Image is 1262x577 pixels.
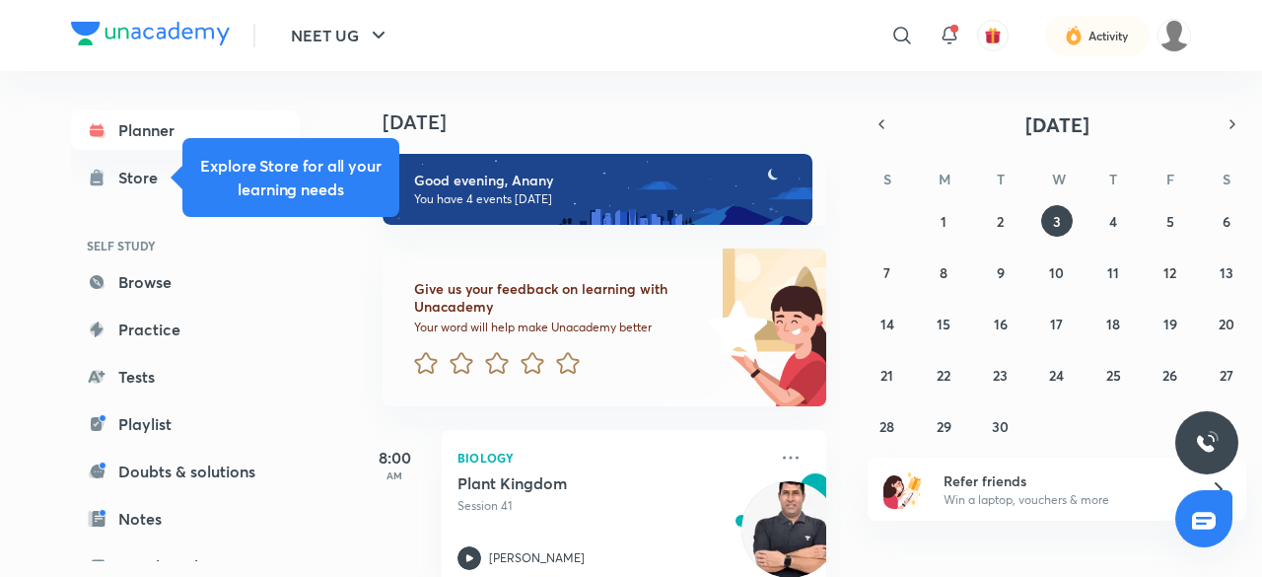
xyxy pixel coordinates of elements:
a: Notes [71,499,300,539]
button: avatar [977,20,1009,51]
button: September 2, 2025 [985,205,1017,237]
abbr: September 6, 2025 [1223,212,1230,231]
button: September 13, 2025 [1211,256,1242,288]
abbr: September 15, 2025 [937,315,950,333]
abbr: September 20, 2025 [1219,315,1234,333]
button: September 17, 2025 [1041,308,1073,339]
abbr: Saturday [1223,170,1230,188]
img: activity [1065,24,1083,47]
button: September 9, 2025 [985,256,1017,288]
button: September 1, 2025 [928,205,959,237]
button: September 4, 2025 [1097,205,1129,237]
button: September 29, 2025 [928,410,959,442]
abbr: September 19, 2025 [1163,315,1177,333]
abbr: September 24, 2025 [1049,366,1064,385]
p: Your word will help make Unacademy better [414,320,702,335]
button: September 18, 2025 [1097,308,1129,339]
abbr: September 13, 2025 [1220,263,1233,282]
img: evening [383,154,812,225]
abbr: September 2, 2025 [997,212,1004,231]
a: Tests [71,357,300,397]
h6: SELF STUDY [71,229,300,262]
button: September 10, 2025 [1041,256,1073,288]
a: Playlist [71,404,300,444]
button: September 6, 2025 [1211,205,1242,237]
abbr: September 26, 2025 [1162,366,1177,385]
abbr: September 21, 2025 [880,366,893,385]
h4: [DATE] [383,110,846,134]
h6: Give us your feedback on learning with Unacademy [414,280,702,316]
button: September 7, 2025 [872,256,903,288]
abbr: September 28, 2025 [879,417,894,436]
img: feedback_image [642,249,826,406]
button: September 20, 2025 [1211,308,1242,339]
abbr: September 27, 2025 [1220,366,1233,385]
a: Store [71,158,300,197]
p: AM [355,469,434,481]
a: Browse [71,262,300,302]
abbr: September 3, 2025 [1053,212,1061,231]
abbr: September 16, 2025 [994,315,1008,333]
abbr: September 29, 2025 [937,417,951,436]
abbr: September 18, 2025 [1106,315,1120,333]
button: [DATE] [895,110,1219,138]
abbr: September 30, 2025 [992,417,1009,436]
abbr: September 25, 2025 [1106,366,1121,385]
p: You have 4 events [DATE] [414,191,795,207]
p: [PERSON_NAME] [489,549,585,567]
abbr: September 10, 2025 [1049,263,1064,282]
button: September 26, 2025 [1155,359,1186,391]
abbr: September 8, 2025 [940,263,947,282]
abbr: September 11, 2025 [1107,263,1119,282]
a: Company Logo [71,22,230,50]
span: [DATE] [1025,111,1089,138]
abbr: Sunday [883,170,891,188]
button: September 3, 2025 [1041,205,1073,237]
button: September 22, 2025 [928,359,959,391]
abbr: September 12, 2025 [1163,263,1176,282]
a: Doubts & solutions [71,452,300,491]
button: September 23, 2025 [985,359,1017,391]
button: September 5, 2025 [1155,205,1186,237]
abbr: September 22, 2025 [937,366,950,385]
img: avatar [984,27,1002,44]
abbr: Friday [1166,170,1174,188]
abbr: September 23, 2025 [993,366,1008,385]
button: September 30, 2025 [985,410,1017,442]
abbr: Monday [939,170,950,188]
h5: Plant Kingdom [457,473,703,493]
p: Session 41 [457,497,767,515]
abbr: September 14, 2025 [880,315,894,333]
h6: Good evening, Anany [414,172,795,189]
abbr: September 1, 2025 [941,212,946,231]
abbr: September 4, 2025 [1109,212,1117,231]
abbr: September 5, 2025 [1166,212,1174,231]
img: referral [883,469,923,509]
button: September 12, 2025 [1155,256,1186,288]
img: Anany Minz [1157,19,1191,52]
button: September 28, 2025 [872,410,903,442]
img: Company Logo [71,22,230,45]
abbr: Tuesday [997,170,1005,188]
button: September 16, 2025 [985,308,1017,339]
p: Biology [457,446,767,469]
a: Practice [71,310,300,349]
div: Store [118,166,170,189]
p: Win a laptop, vouchers & more [944,491,1186,509]
abbr: September 17, 2025 [1050,315,1063,333]
button: September 24, 2025 [1041,359,1073,391]
button: September 8, 2025 [928,256,959,288]
abbr: September 7, 2025 [883,263,890,282]
a: Planner [71,110,300,150]
img: ttu [1195,431,1219,455]
button: NEET UG [279,16,402,55]
h6: Refer friends [944,470,1186,491]
button: September 19, 2025 [1155,308,1186,339]
button: September 21, 2025 [872,359,903,391]
h5: 8:00 [355,446,434,469]
h5: Explore Store for all your learning needs [198,154,384,201]
button: September 11, 2025 [1097,256,1129,288]
abbr: Thursday [1109,170,1117,188]
button: September 14, 2025 [872,308,903,339]
button: September 27, 2025 [1211,359,1242,391]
